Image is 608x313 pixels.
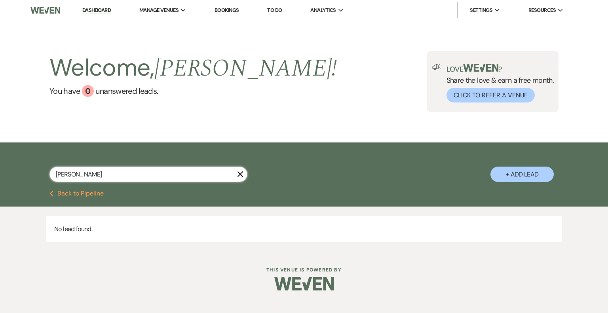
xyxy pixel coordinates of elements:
[274,270,334,298] img: Weven Logo
[463,64,498,72] img: weven-logo-green.svg
[154,50,337,87] span: [PERSON_NAME] !
[490,167,554,182] button: + Add Lead
[446,64,554,73] p: Love ?
[49,167,247,182] input: Search by name, event date, email address or phone number
[82,7,111,14] a: Dashboard
[49,190,104,197] button: Back to Pipeline
[442,64,554,102] div: Share the love & earn a free month.
[82,85,94,97] div: 0
[528,6,556,14] span: Resources
[470,6,492,14] span: Settings
[49,85,337,97] a: You have 0 unanswered leads.
[49,51,337,85] h2: Welcome,
[432,64,442,70] img: loud-speaker-illustration.svg
[267,7,282,13] a: To Do
[46,216,562,242] p: No lead found.
[215,7,239,13] a: Bookings
[30,2,60,19] img: Weven Logo
[446,88,535,102] button: Click to Refer a Venue
[310,6,336,14] span: Analytics
[139,6,179,14] span: Manage Venues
